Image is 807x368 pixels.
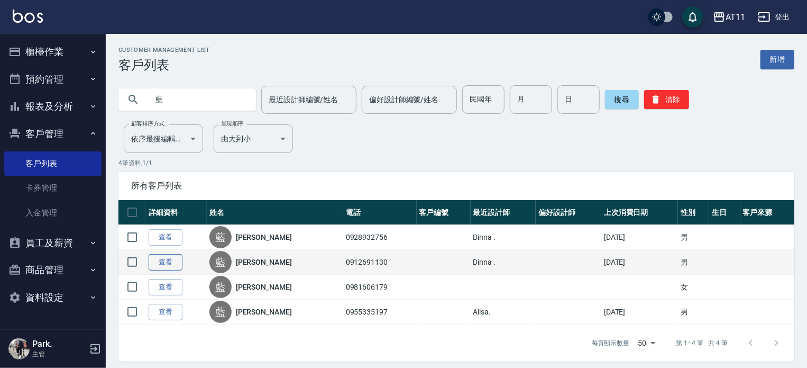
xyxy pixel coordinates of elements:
[4,201,102,225] a: 入金管理
[4,66,102,93] button: 預約管理
[149,254,182,271] a: 查看
[605,90,639,109] button: 搜尋
[236,307,292,317] a: [PERSON_NAME]
[726,11,745,24] div: AT11
[343,250,417,275] td: 0912691130
[343,225,417,250] td: 0928932756
[118,47,210,53] h2: Customer Management List
[678,275,709,300] td: 女
[4,93,102,120] button: 報表及分析
[676,338,728,348] p: 第 1–4 筆 共 4 筆
[471,200,536,225] th: 最近設計師
[118,58,210,73] h3: 客戶列表
[8,338,30,360] img: Person
[634,329,659,357] div: 50
[678,200,709,225] th: 性別
[4,229,102,257] button: 員工及薪資
[601,300,678,325] td: [DATE]
[709,200,740,225] th: 生日
[760,50,794,69] a: 新增
[209,301,232,323] div: 藍
[471,300,536,325] td: Alisa.
[118,158,794,168] p: 4 筆資料, 1 / 1
[343,300,417,325] td: 0955335197
[678,225,709,250] td: 男
[236,257,292,267] a: [PERSON_NAME]
[236,282,292,292] a: [PERSON_NAME]
[709,6,749,28] button: AT11
[32,349,86,359] p: 主管
[149,304,182,320] a: 查看
[678,300,709,325] td: 男
[149,229,182,246] a: 查看
[471,225,536,250] td: Dinna .
[4,38,102,66] button: 櫃檯作業
[754,7,794,27] button: 登出
[601,225,678,250] td: [DATE]
[4,256,102,284] button: 商品管理
[417,200,471,225] th: 客戶編號
[214,124,293,153] div: 由大到小
[236,232,292,243] a: [PERSON_NAME]
[678,250,709,275] td: 男
[32,339,86,349] h5: Park.
[131,181,782,191] span: 所有客戶列表
[131,120,164,128] label: 顧客排序方式
[149,279,182,295] a: 查看
[4,120,102,148] button: 客戶管理
[536,200,601,225] th: 偏好設計師
[592,338,630,348] p: 每頁顯示數量
[209,226,232,248] div: 藍
[146,200,207,225] th: 詳細資料
[601,250,678,275] td: [DATE]
[740,200,794,225] th: 客戶來源
[124,124,203,153] div: 依序最後編輯時間
[4,176,102,200] a: 卡券管理
[644,90,689,109] button: 清除
[209,276,232,298] div: 藍
[207,200,343,225] th: 姓名
[343,200,417,225] th: 電話
[4,284,102,311] button: 資料設定
[148,85,247,114] input: 搜尋關鍵字
[343,275,417,300] td: 0981606179
[4,151,102,176] a: 客戶列表
[221,120,243,128] label: 呈現順序
[601,200,678,225] th: 上次消費日期
[471,250,536,275] td: Dinna .
[13,10,43,23] img: Logo
[682,6,703,28] button: save
[209,251,232,273] div: 藍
